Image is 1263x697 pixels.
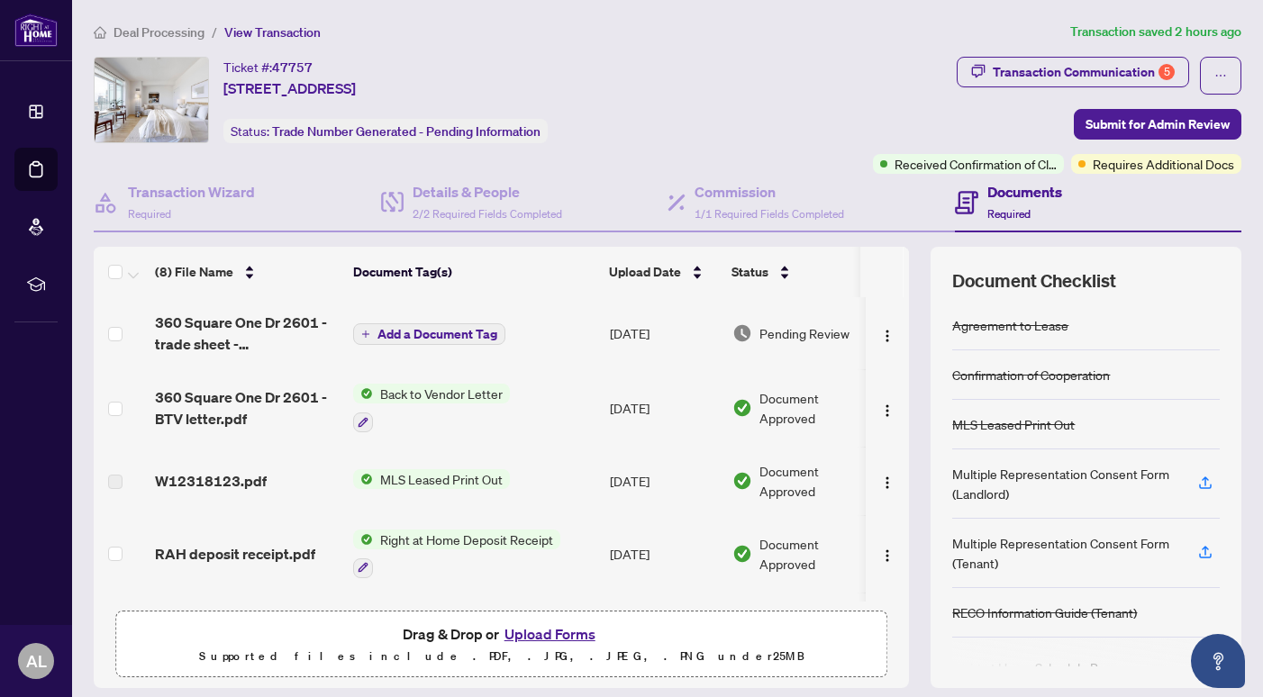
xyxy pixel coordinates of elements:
span: 360 Square One Dr 2601 - BTV letter.pdf [155,386,339,430]
span: Document Checklist [952,268,1116,294]
button: Status IconMLS Leased Print Out [353,469,510,489]
span: Upload Date [609,262,681,282]
td: [DATE] [603,515,725,593]
th: Upload Date [602,247,724,297]
img: Document Status [732,471,752,491]
div: Status: [223,119,548,143]
img: Status Icon [353,384,373,403]
div: Confirmation of Cooperation [952,365,1110,385]
td: [DATE] [603,593,725,670]
span: Trade Number Generated - Pending Information [272,123,541,140]
h4: Transaction Wizard [128,181,255,203]
img: logo [14,14,58,47]
li: / [212,22,217,42]
h4: Documents [987,181,1062,203]
article: Transaction saved 2 hours ago [1070,22,1241,42]
button: Add a Document Tag [353,323,505,345]
span: Received Confirmation of Closing [895,154,1057,174]
div: MLS Leased Print Out [952,414,1075,434]
button: Transaction Communication5 [957,57,1189,87]
span: Submit for Admin Review [1086,110,1230,139]
div: Agreement to Lease [952,315,1068,335]
span: Back to Vendor Letter [373,384,510,403]
span: RAH deposit receipt.pdf [155,543,315,565]
td: [DATE] [603,297,725,369]
button: Status IconRight at Home Deposit Receipt [353,530,560,578]
span: Requires Additional Docs [1093,154,1234,174]
h4: Commission [695,181,844,203]
button: Open asap [1191,634,1245,688]
img: Status Icon [353,469,373,489]
img: Status Icon [353,530,373,549]
span: 1/1 Required Fields Completed [695,207,844,221]
span: Document Approved [759,534,871,574]
span: Required [128,207,171,221]
span: Drag & Drop orUpload FormsSupported files include .PDF, .JPG, .JPEG, .PNG under25MB [116,611,886,678]
button: Logo [873,466,902,495]
span: Document Approved [759,461,871,501]
span: MLS Leased Print Out [373,469,510,489]
button: Status IconBack to Vendor Letter [353,384,510,432]
button: Upload Forms [499,622,601,646]
img: Document Status [732,398,752,418]
span: [STREET_ADDRESS] [223,77,356,99]
th: Document Tag(s) [346,247,602,297]
img: Logo [880,475,895,490]
span: AL [26,648,47,674]
span: home [94,26,106,39]
span: Deal Processing [114,24,204,41]
span: Required [987,207,1031,221]
img: Logo [880,329,895,343]
img: Logo [880,548,895,563]
span: 47757 [272,59,313,76]
img: Document Status [732,544,752,564]
img: IMG-W12318123_1.jpg [95,58,208,142]
h4: Details & People [413,181,562,203]
span: Status [731,262,768,282]
span: View Transaction [224,24,321,41]
div: Ticket #: [223,57,313,77]
button: Logo [873,319,902,348]
button: Submit for Admin Review [1074,109,1241,140]
button: Logo [873,394,902,422]
div: Multiple Representation Consent Form (Tenant) [952,533,1177,573]
td: [DATE] [603,369,725,447]
button: Logo [873,539,902,568]
div: 5 [1159,64,1175,80]
span: 360 Square One Dr 2601 - trade sheet - [PERSON_NAME] to Review.pdf [155,312,339,355]
div: RECO Information Guide (Tenant) [952,602,1137,622]
span: Document Approved [759,388,871,428]
span: (8) File Name [155,262,233,282]
span: plus [361,330,370,339]
th: (8) File Name [148,247,346,297]
img: Document Status [732,323,752,343]
th: Status [724,247,877,297]
div: Multiple Representation Consent Form (Landlord) [952,464,1177,503]
span: ellipsis [1214,69,1227,82]
img: Logo [880,403,895,418]
span: Pending Review [759,323,850,343]
button: Add a Document Tag [353,322,505,346]
span: Drag & Drop or [403,622,601,646]
div: Transaction Communication [993,58,1175,86]
span: W12318123.pdf [155,470,267,492]
span: Add a Document Tag [377,328,497,340]
td: [DATE] [603,447,725,515]
span: Right at Home Deposit Receipt [373,530,560,549]
span: 2/2 Required Fields Completed [413,207,562,221]
p: Supported files include .PDF, .JPG, .JPEG, .PNG under 25 MB [127,646,876,667]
